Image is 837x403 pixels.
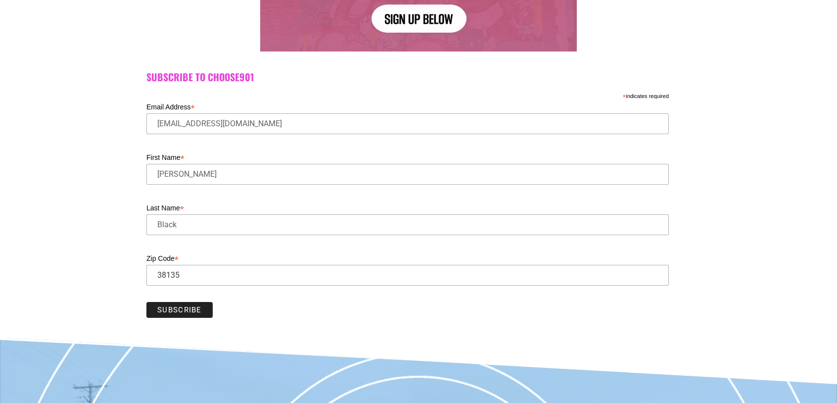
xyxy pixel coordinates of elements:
[146,151,669,162] label: First Name
[146,252,669,263] label: Zip Code
[146,302,213,318] input: Subscribe
[146,100,669,112] label: Email Address
[146,201,669,213] label: Last Name
[146,71,691,83] h2: Subscribe to Choose901
[146,91,669,100] div: indicates required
